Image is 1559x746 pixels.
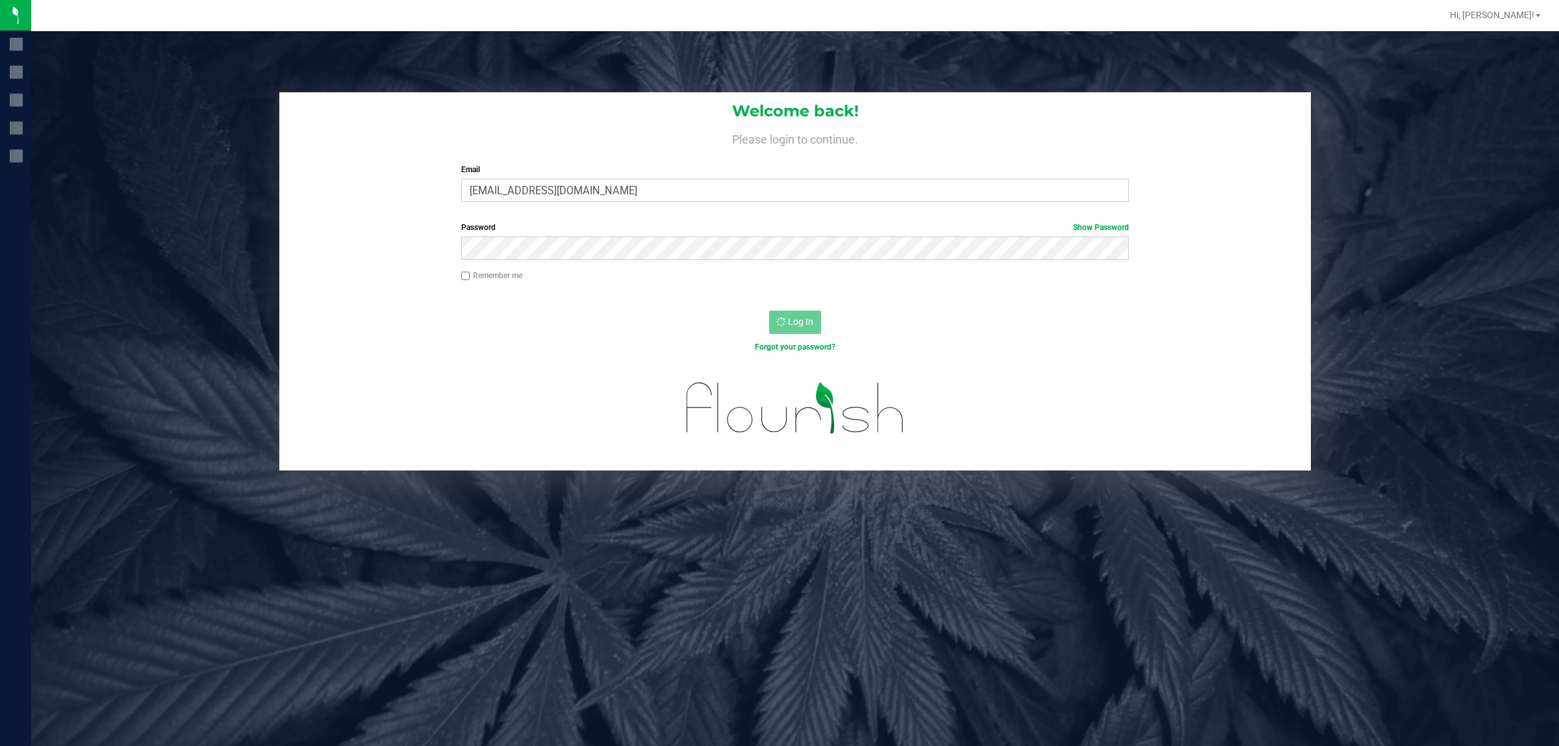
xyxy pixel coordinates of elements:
[279,130,1311,146] h4: Please login to continue.
[788,316,813,327] span: Log In
[755,342,835,352] a: Forgot your password?
[461,164,1130,175] label: Email
[1073,223,1129,232] a: Show Password
[461,223,496,232] span: Password
[769,311,821,334] button: Log In
[666,367,924,450] img: flourish_logo.svg
[279,103,1311,120] h1: Welcome back!
[1450,10,1534,20] span: Hi, [PERSON_NAME]!
[461,270,522,281] label: Remember me
[461,272,470,281] input: Remember me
